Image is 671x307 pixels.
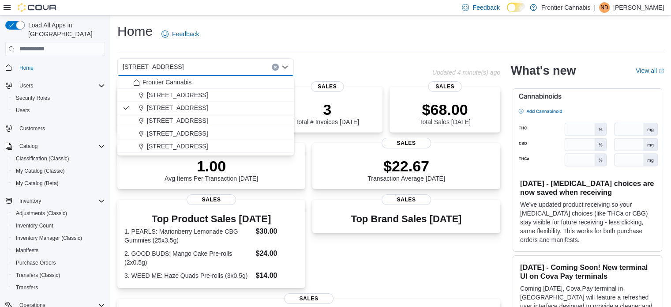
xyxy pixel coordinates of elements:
[12,245,42,256] a: Manifests
[16,222,53,229] span: Inventory Count
[124,271,252,280] dt: 3. WEED ME: Haze Quads Pre-rolls (3x0.5g)
[541,2,590,13] p: Frontier Cannabis
[123,61,184,72] span: [STREET_ADDRESS]
[382,194,431,205] span: Sales
[16,80,105,91] span: Users
[2,80,109,92] button: Users
[18,3,57,12] img: Cova
[142,78,191,87] span: Frontier Cannabis
[147,142,208,151] span: [STREET_ADDRESS]
[12,105,33,116] a: Users
[124,227,252,245] dt: 1. PEARLS: Marionberry Lemonade CBG Gummies (25x3.5g)
[16,235,82,242] span: Inventory Manager (Classic)
[2,140,109,152] button: Catalog
[12,258,105,268] span: Purchase Orders
[2,61,109,74] button: Home
[16,123,105,134] span: Customers
[600,2,608,13] span: ND
[9,220,109,232] button: Inventory Count
[9,207,109,220] button: Adjustments (Classic)
[117,76,294,89] button: Frontier Cannabis
[12,93,105,103] span: Security Roles
[12,282,105,293] span: Transfers
[12,178,105,189] span: My Catalog (Beta)
[12,208,105,219] span: Adjustments (Classic)
[12,178,62,189] a: My Catalog (Beta)
[16,196,105,206] span: Inventory
[16,141,41,152] button: Catalog
[19,125,45,132] span: Customers
[12,208,71,219] a: Adjustments (Classic)
[428,81,461,92] span: Sales
[284,293,334,304] span: Sales
[158,25,202,43] a: Feedback
[613,2,664,13] p: [PERSON_NAME]
[12,233,105,243] span: Inventory Manager (Classic)
[124,214,298,224] h3: Top Product Sales [DATE]
[311,81,344,92] span: Sales
[9,92,109,104] button: Security Roles
[367,157,445,182] div: Transaction Average [DATE]
[117,23,153,40] h1: Home
[124,249,252,267] dt: 2. GOOD BUDS: Mango Cake Pre-rolls (2x0.5g)
[25,21,105,38] span: Load All Apps in [GEOGRAPHIC_DATA]
[9,152,109,165] button: Classification (Classic)
[12,153,105,164] span: Classification (Classic)
[16,196,45,206] button: Inventory
[16,247,38,254] span: Manifests
[117,140,294,153] button: [STREET_ADDRESS]
[520,200,655,244] p: We've updated product receiving so your [MEDICAL_DATA] choices (like THCa or CBG) stay visible fo...
[16,284,38,291] span: Transfers
[16,95,50,102] span: Security Roles
[507,3,525,12] input: Dark Mode
[511,64,576,78] h2: What's new
[9,177,109,190] button: My Catalog (Beta)
[295,101,359,118] p: 3
[351,214,462,224] h3: Top Brand Sales [DATE]
[520,263,655,280] h3: [DATE] - Coming Soon! New terminal UI on Cova Pay terminals
[147,91,208,99] span: [STREET_ADDRESS]
[117,114,294,127] button: [STREET_ADDRESS]
[255,248,298,259] dd: $24.00
[12,258,60,268] a: Purchase Orders
[16,155,69,162] span: Classification (Classic)
[16,272,60,279] span: Transfers (Classic)
[12,220,105,231] span: Inventory Count
[117,89,294,102] button: [STREET_ADDRESS]
[255,226,298,237] dd: $30.00
[12,105,105,116] span: Users
[419,101,470,125] div: Total Sales [DATE]
[382,138,431,148] span: Sales
[19,143,37,150] span: Catalog
[9,232,109,244] button: Inventory Manager (Classic)
[117,76,294,153] div: Choose from the following options
[16,259,56,266] span: Purchase Orders
[12,245,105,256] span: Manifests
[432,69,500,76] p: Updated 4 minute(s) ago
[272,64,279,71] button: Clear input
[19,82,33,89] span: Users
[19,197,41,205] span: Inventory
[16,180,59,187] span: My Catalog (Beta)
[12,153,73,164] a: Classification (Classic)
[147,129,208,138] span: [STREET_ADDRESS]
[594,2,596,13] p: |
[117,127,294,140] button: [STREET_ADDRESS]
[117,102,294,114] button: [STREET_ADDRESS]
[472,3,499,12] span: Feedback
[16,107,30,114] span: Users
[599,2,610,13] div: Nicole De La Mare
[9,269,109,281] button: Transfers (Classic)
[9,257,109,269] button: Purchase Orders
[147,116,208,125] span: [STREET_ADDRESS]
[636,67,664,74] a: View allExternal link
[419,101,470,118] p: $68.00
[16,210,67,217] span: Adjustments (Classic)
[12,166,105,176] span: My Catalog (Classic)
[172,30,199,38] span: Feedback
[12,270,64,280] a: Transfers (Classic)
[16,62,105,73] span: Home
[9,281,109,294] button: Transfers
[147,103,208,112] span: [STREET_ADDRESS]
